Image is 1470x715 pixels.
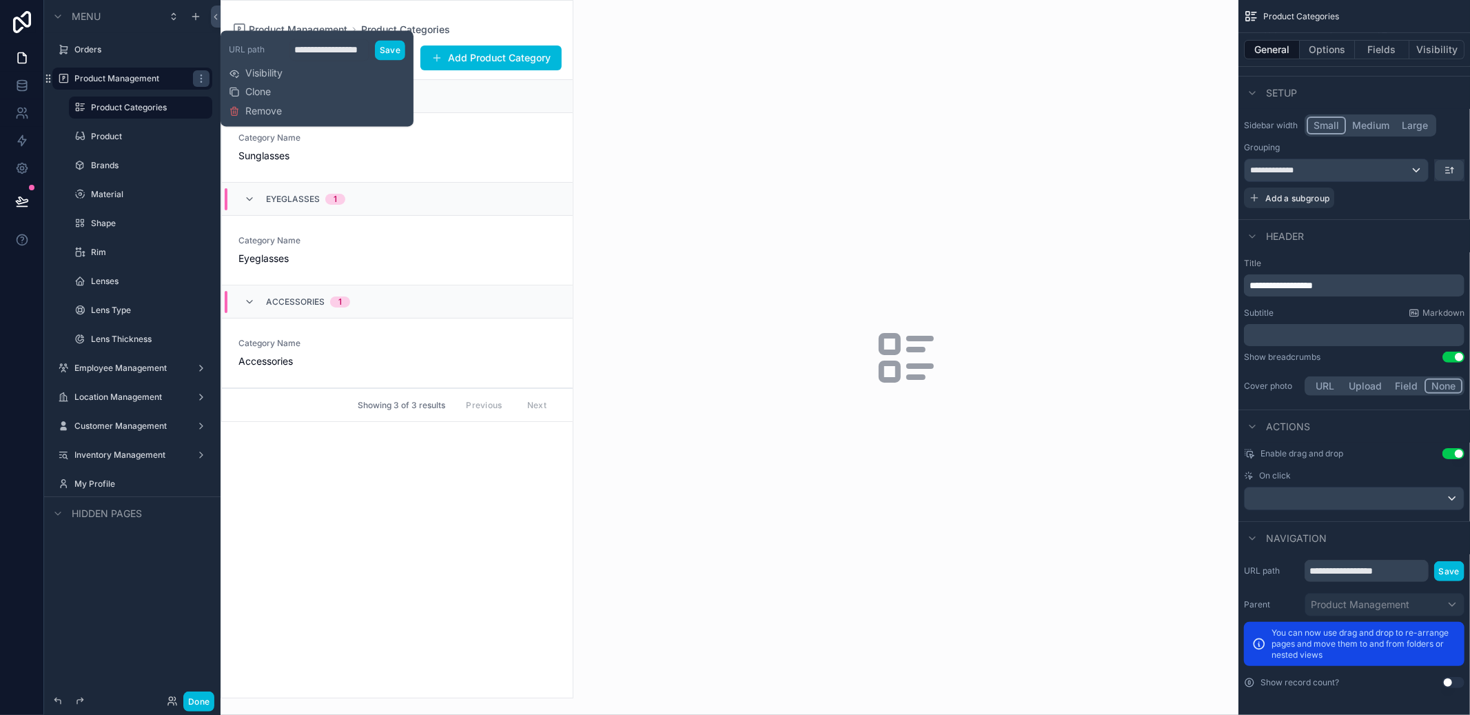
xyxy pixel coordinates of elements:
div: Show breadcrumbs [1244,352,1320,363]
span: Accessories [238,354,334,368]
div: scrollable content [1244,274,1464,296]
label: URL path [229,44,284,55]
a: Product Categories [361,23,450,37]
button: Upload [1343,379,1389,394]
span: Category Name [238,132,334,143]
button: Add Product Category [420,46,562,70]
label: Inventory Management [74,450,185,461]
label: Customer Management [74,421,185,432]
button: Save [1434,561,1464,581]
label: My Profile [74,479,204,490]
span: Eyeglasses [266,194,320,205]
span: Header [1266,230,1304,243]
a: Category NameEyeglasses [222,216,573,285]
label: Lenses [91,276,204,287]
a: Category NameSunglasses [222,113,573,183]
span: Product Management [249,23,347,37]
span: Product Management [1311,598,1409,612]
label: URL path [1244,565,1299,576]
button: Visibility [1409,40,1464,59]
label: Lens Type [91,305,204,316]
label: Lens Thickness [91,334,204,345]
button: Visibility [229,66,283,80]
label: Cover photo [1244,381,1299,392]
button: Large [1396,117,1434,134]
button: Small [1307,117,1346,134]
label: Material [91,189,204,200]
label: Employee Management [74,363,185,374]
label: Subtitle [1244,308,1274,319]
span: Category Name [238,235,334,246]
span: Markdown [1422,308,1464,319]
span: Sunglasses [238,149,334,163]
button: URL [1307,379,1343,394]
label: Product [91,131,204,142]
span: Actions [1266,420,1310,434]
span: Navigation [1266,532,1327,545]
span: Product Categories [1263,11,1339,22]
label: Brands [91,160,204,171]
div: scrollable content [1244,324,1464,346]
span: On click [1259,470,1291,481]
span: Menu [72,10,101,23]
label: Title [1244,258,1464,269]
button: Field [1389,379,1425,394]
label: Rim [91,247,204,258]
span: Clone [245,85,271,99]
button: Fields [1355,40,1410,59]
div: 1 [334,194,337,205]
button: Done [183,692,214,712]
p: You can now use drag and drop to re-arrange pages and move them to and from folders or nested views [1272,627,1456,661]
span: Accessories [266,296,325,308]
button: None [1425,379,1462,394]
button: Save [375,40,405,60]
span: Showing 3 of 3 results [358,400,445,411]
button: Remove [229,104,282,118]
span: Visibility [245,66,283,80]
label: Show record count? [1260,677,1339,688]
label: Product Categories [91,102,204,113]
label: Grouping [1244,142,1280,153]
button: Medium [1346,117,1396,134]
a: Product Management [232,23,347,37]
span: Setup [1266,86,1297,100]
span: Remove [245,104,282,118]
a: Markdown [1409,308,1464,319]
button: Add a subgroup [1244,188,1334,208]
button: Clone [229,85,282,99]
a: Category NameAccessories [222,319,573,388]
label: Sidebar width [1244,120,1299,131]
div: 1 [338,296,342,308]
span: Category Name [238,338,334,349]
label: Shape [91,218,204,229]
button: General [1244,40,1300,59]
span: Hidden pages [72,507,142,521]
span: Add a subgroup [1265,193,1329,203]
span: Eyeglasses [238,252,334,265]
button: Product Management [1305,593,1464,616]
label: Product Management [74,73,185,84]
label: Orders [74,44,204,55]
button: Options [1300,40,1355,59]
label: Location Management [74,392,185,403]
label: Parent [1244,599,1299,610]
span: Enable drag and drop [1260,448,1343,459]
